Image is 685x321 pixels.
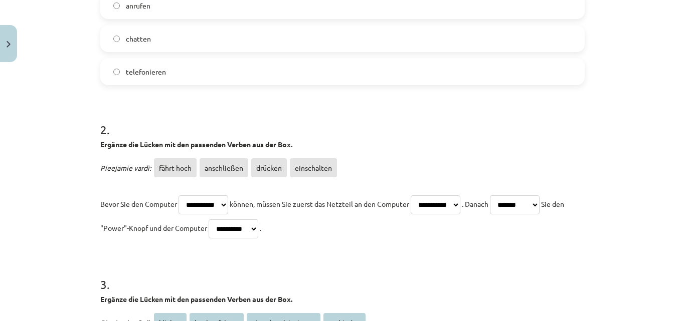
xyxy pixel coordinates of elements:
h1: 2 . [100,105,585,136]
img: icon-close-lesson-0947bae3869378f0d4975bcd49f059093ad1ed9edebbc8119c70593378902aed.svg [7,41,11,48]
span: Bevor Sie den Computer [100,199,177,208]
input: chatten [113,36,120,42]
span: fährt hoch [154,158,197,177]
strong: Ergänze die Lücken mit den passenden Verben aus der Box. [100,140,292,149]
span: anrufen [126,1,150,11]
span: einschalten [290,158,337,177]
span: . [260,223,261,232]
span: anschließen [200,158,248,177]
span: telefonieren [126,67,166,77]
span: . Danach [462,199,488,208]
input: telefonieren [113,69,120,75]
span: chatten [126,34,151,44]
h1: 3 . [100,260,585,291]
input: anrufen [113,3,120,9]
span: drücken [251,158,287,177]
span: Pieejamie vārdi: [100,163,151,172]
strong: Ergänze die Lücken mit den passenden Verben aus der Box. [100,294,292,303]
span: können, müssen Sie zuerst das Netzteil an den Computer [230,199,409,208]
